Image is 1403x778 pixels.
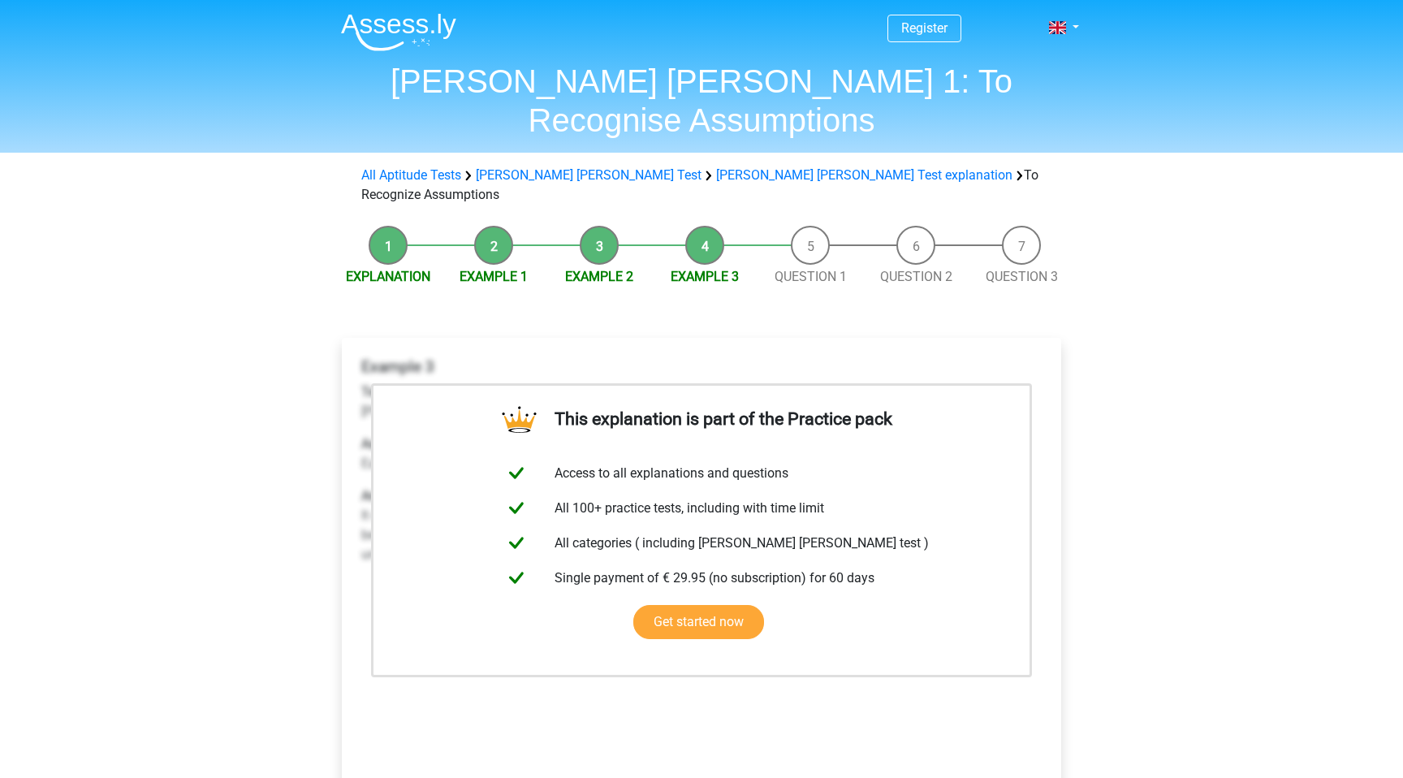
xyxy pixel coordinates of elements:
b: Example 3 [361,357,434,376]
div: To Recognize Assumptions [355,166,1048,205]
p: Eating chips is the main reason [PERSON_NAME] isn't losing weight right now. [361,434,1042,473]
p: [PERSON_NAME] should eat less chips to lose weight for the bike race [DATE]. [361,383,1042,421]
p: It doesn't need to be assumed that eating chips are the main reason [PERSON_NAME] doesn't lose we... [361,486,1042,564]
b: Answer [361,488,404,504]
a: [PERSON_NAME] [PERSON_NAME] Test [476,167,701,183]
a: All Aptitude Tests [361,167,461,183]
a: Question 2 [880,269,952,284]
h1: [PERSON_NAME] [PERSON_NAME] 1: To Recognise Assumptions [328,62,1075,140]
a: Get started now [633,605,764,639]
a: Question 1 [775,269,847,284]
b: Text [361,384,386,400]
a: Register [901,20,948,36]
b: Assumption [361,436,430,452]
a: Question 3 [986,269,1058,284]
a: [PERSON_NAME] [PERSON_NAME] Test explanation [716,167,1012,183]
a: Example 2 [565,269,633,284]
a: Explanation [346,269,430,284]
a: Example 1 [460,269,528,284]
a: Example 3 [671,269,739,284]
img: Assessly [341,13,456,51]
